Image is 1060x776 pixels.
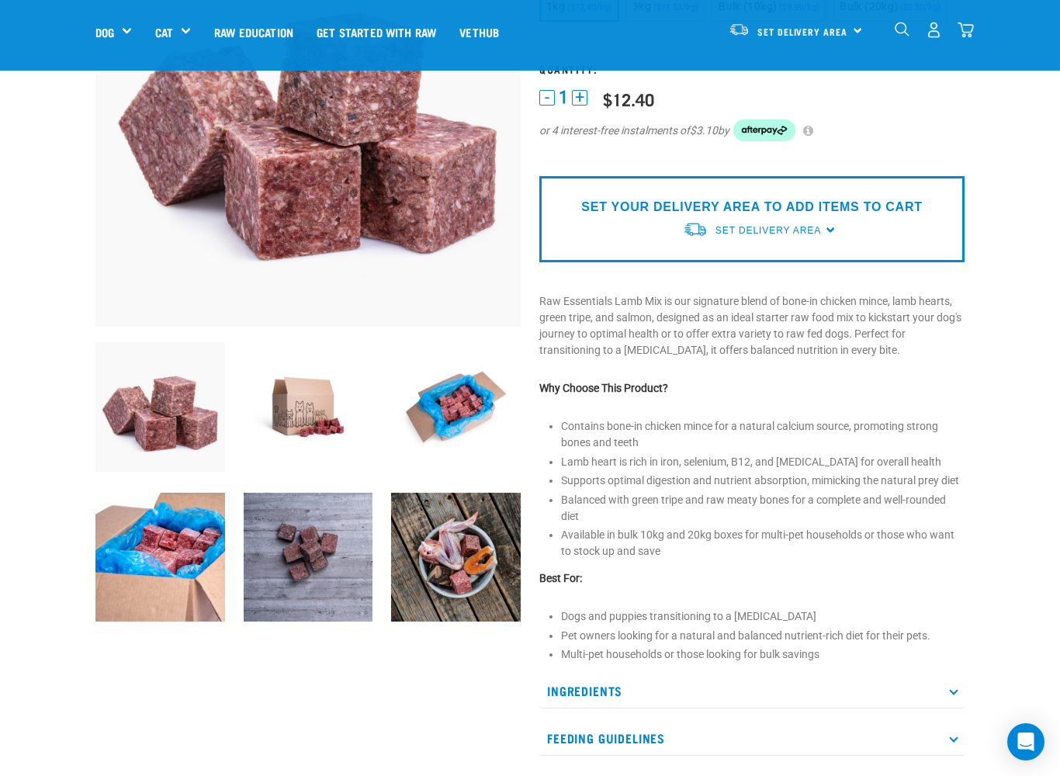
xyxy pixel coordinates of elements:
span: Set Delivery Area [757,29,847,34]
li: Supports optimal digestion and nutrient absorption, mimicking the natural prey diet [561,473,965,489]
div: $12.40 [603,89,654,109]
li: Multi-pet households or those looking for bulk savings [561,646,965,663]
strong: Why Choose This Product? [539,382,668,394]
img: van-moving.png [683,221,708,237]
button: - [539,90,555,106]
a: Dog [95,23,114,41]
img: Raw Essentials Bulk 10kg Raw Dog Food Box [391,342,521,472]
a: Vethub [448,1,511,63]
img: user.png [926,22,942,38]
span: Set Delivery Area [715,225,821,236]
img: ?1041 RE Lamb Mix 01 [95,342,225,472]
img: Raw Essentials Bulk 10kg Raw Dog Food Box Exterior Design [244,342,373,472]
strong: Best For: [539,572,582,584]
span: $3.10 [690,123,718,139]
img: home-icon@2x.png [958,22,974,38]
li: Available in bulk 10kg and 20kg boxes for multi-pet households or those who want to stock up and ... [561,527,965,559]
p: Ingredients [539,674,965,708]
a: Get started with Raw [305,1,448,63]
p: Feeding Guidelines [539,721,965,756]
li: Pet owners looking for a natural and balanced nutrient-rich diet for their pets. [561,628,965,644]
a: Raw Education [203,1,305,63]
div: Open Intercom Messenger [1007,723,1044,760]
li: Contains bone-in chicken mince for a natural calcium source, promoting strong bones and teeth [561,418,965,451]
img: Afterpay [733,120,795,141]
li: Balanced with green tripe and raw meaty bones for a complete and well-rounded diet [561,492,965,525]
img: home-icon-1@2x.png [895,22,909,36]
a: Cat [155,23,173,41]
div: or 4 interest-free instalments of by [539,120,965,141]
p: SET YOUR DELIVERY AREA TO ADD ITEMS TO CART [581,198,922,217]
li: Lamb heart is rich in iron, selenium, B12, and [MEDICAL_DATA] for overall health [561,454,965,470]
img: Raw Essentials 2024 July2597 [95,493,225,622]
li: Dogs and puppies transitioning to a [MEDICAL_DATA] [561,608,965,625]
p: Raw Essentials Lamb Mix is our signature blend of bone-in chicken mince, lamb hearts, green tripe... [539,293,965,359]
img: Lamb Mix [244,493,373,622]
button: + [572,90,587,106]
span: 1 [559,89,568,106]
img: Assortment of Raw Essentials Ingredients Including, Salmon Fillet, Cubed Beef And Tripe, Turkey W... [391,493,521,622]
img: van-moving.png [729,23,750,36]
